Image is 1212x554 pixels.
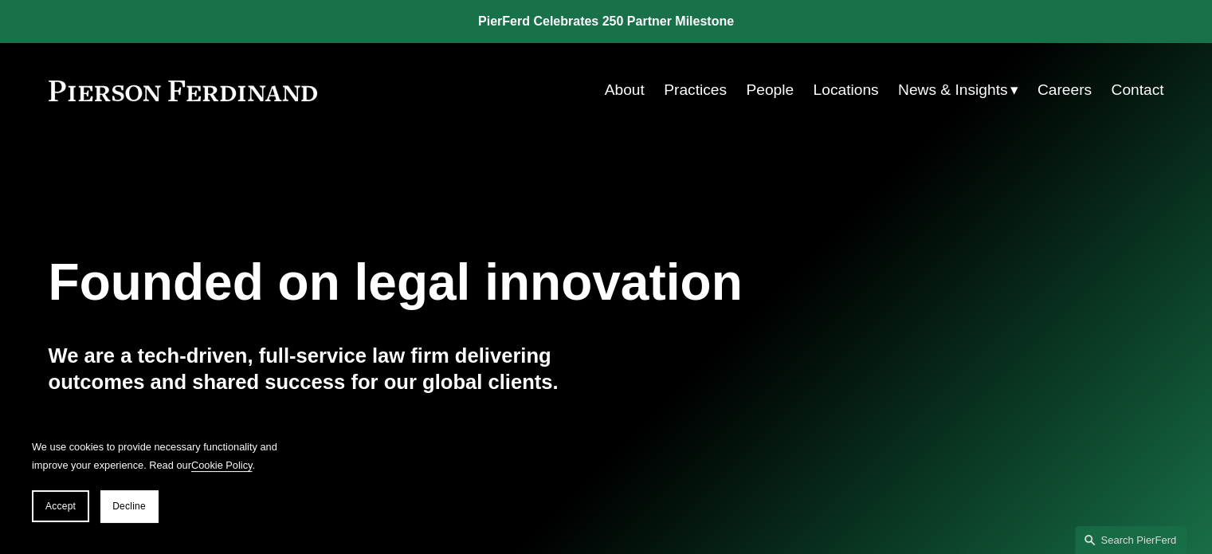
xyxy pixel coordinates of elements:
a: Locations [813,75,878,105]
span: News & Insights [898,77,1008,104]
a: About [605,75,645,105]
a: Careers [1037,75,1092,105]
span: Accept [45,501,76,512]
section: Cookie banner [16,422,303,538]
button: Decline [100,490,158,522]
span: Decline [112,501,146,512]
a: People [746,75,794,105]
h4: We are a tech-driven, full-service law firm delivering outcomes and shared success for our global... [49,343,606,395]
button: Accept [32,490,89,522]
p: We use cookies to provide necessary functionality and improve your experience. Read our . [32,438,287,474]
a: Practices [664,75,727,105]
a: Cookie Policy [191,459,253,471]
a: folder dropdown [898,75,1018,105]
h1: Founded on legal innovation [49,253,979,312]
a: Search this site [1075,526,1187,554]
a: Contact [1111,75,1163,105]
